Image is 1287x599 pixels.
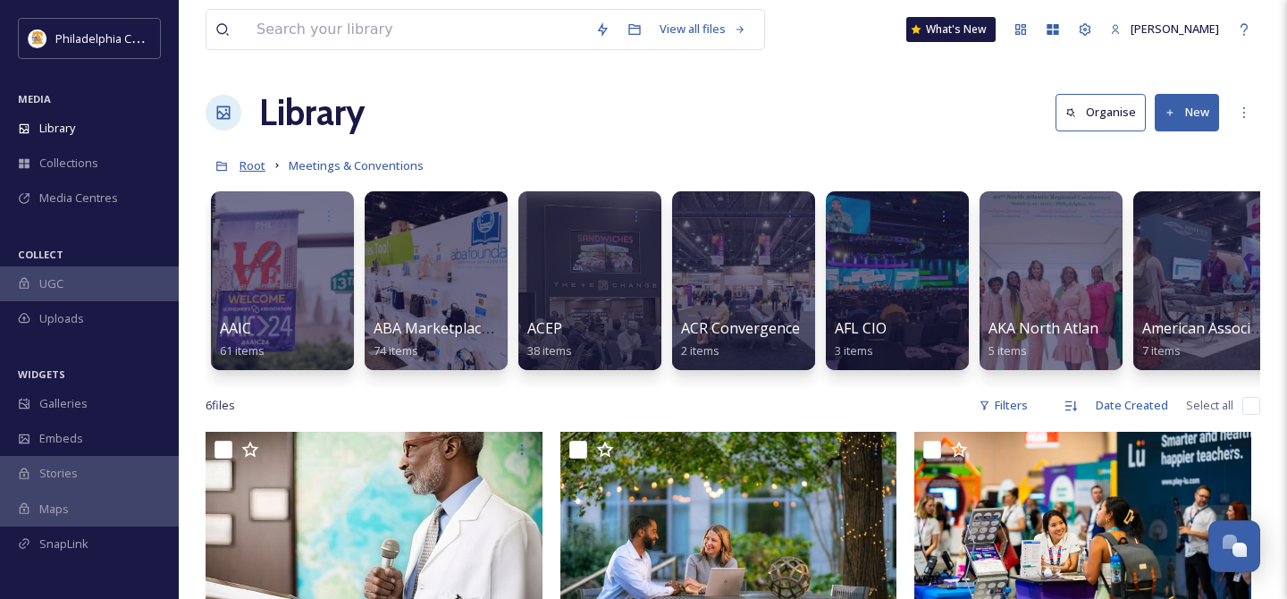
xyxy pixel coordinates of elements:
span: AAIC [220,318,251,338]
a: AKA North Atlantic Regional Conference5 items [988,320,1258,359]
span: Stories [39,465,78,482]
span: 3 items [835,342,873,359]
span: Galleries [39,395,88,412]
span: AFL CIO [835,318,887,338]
a: Meetings & Conventions [289,155,424,176]
button: Organise [1056,94,1146,131]
span: 74 items [374,342,418,359]
span: AKA North Atlantic Regional Conference [988,318,1258,338]
span: ACEP [527,318,562,338]
div: Filters [970,388,1037,423]
a: View all files [651,12,755,46]
span: 5 items [988,342,1027,359]
span: COLLECT [18,248,63,261]
span: Philadelphia Convention & Visitors Bureau [55,30,282,46]
span: [PERSON_NAME] [1131,21,1219,37]
a: ACR Convergence2 items [681,320,800,359]
span: 38 items [527,342,572,359]
button: New [1155,94,1219,131]
img: download.jpeg [29,30,46,47]
span: 7 items [1142,342,1181,359]
a: Root [240,155,265,176]
span: Embeds [39,430,83,447]
span: 6 file s [206,397,235,414]
span: SnapLink [39,536,88,553]
div: Date Created [1087,388,1177,423]
span: Maps [39,501,69,518]
span: Meetings & Conventions [289,157,424,173]
a: ACEP38 items [527,320,572,359]
input: Search your library [248,10,586,49]
a: Library [259,86,365,139]
span: UGC [39,275,63,292]
a: [PERSON_NAME] [1101,12,1228,46]
span: WIDGETS [18,367,65,381]
span: 2 items [681,342,719,359]
span: Uploads [39,310,84,327]
span: Media Centres [39,190,118,207]
span: ABA Marketplace 2025 [374,318,525,338]
span: Root [240,157,265,173]
span: Collections [39,155,98,172]
span: Select all [1186,397,1233,414]
a: What's New [906,17,996,42]
a: AAIC61 items [220,320,265,359]
span: Library [39,120,75,137]
span: MEDIA [18,92,51,105]
span: 61 items [220,342,265,359]
button: Open Chat [1208,520,1260,572]
a: AFL CIO3 items [835,320,887,359]
span: ACR Convergence [681,318,800,338]
a: ABA Marketplace 202574 items [374,320,525,359]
